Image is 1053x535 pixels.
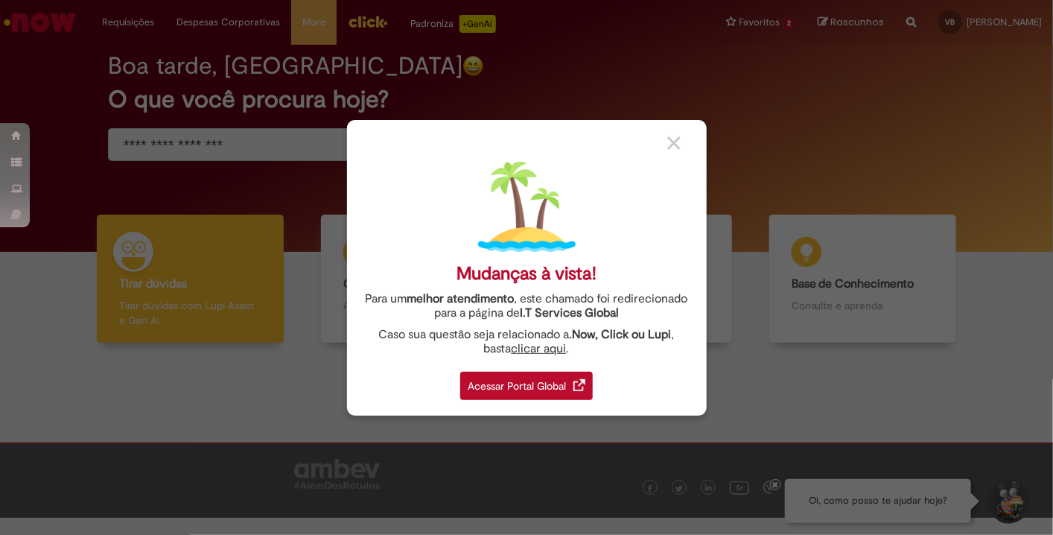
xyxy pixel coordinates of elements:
[358,328,696,356] div: Caso sua questão seja relacionado a , basta .
[512,333,567,356] a: clicar aqui
[573,379,585,391] img: redirect_link.png
[407,291,515,306] strong: melhor atendimento
[478,158,576,256] img: island.png
[460,364,593,400] a: Acessar Portal Global
[520,297,619,320] a: I.T Services Global
[570,327,672,342] strong: .Now, Click ou Lupi
[456,263,597,285] div: Mudanças à vista!
[667,136,681,150] img: close_button_grey.png
[358,292,696,320] div: Para um , este chamado foi redirecionado para a página de
[460,372,593,400] div: Acessar Portal Global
